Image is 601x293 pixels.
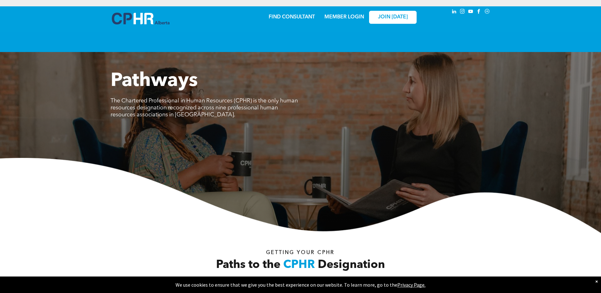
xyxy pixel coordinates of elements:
span: The Chartered Professional in Human Resources (CPHR) is the only human resources designation reco... [111,98,298,118]
span: Designation [318,259,385,271]
a: instagram [459,8,466,16]
a: youtube [467,8,474,16]
a: facebook [476,8,483,16]
a: MEMBER LOGIN [324,15,364,20]
span: JOIN [DATE] [378,14,408,20]
span: Getting your Cphr [266,250,335,255]
a: JOIN [DATE] [369,11,417,24]
span: Paths to the [216,259,280,271]
a: linkedin [451,8,458,16]
img: A blue and white logo for cp alberta [112,13,169,24]
a: Social network [484,8,491,16]
div: Dismiss notification [595,278,598,284]
span: CPHR [283,259,315,271]
span: Pathways [111,72,198,91]
a: FIND CONSULTANT [269,15,315,20]
a: Privacy Page. [397,282,425,288]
